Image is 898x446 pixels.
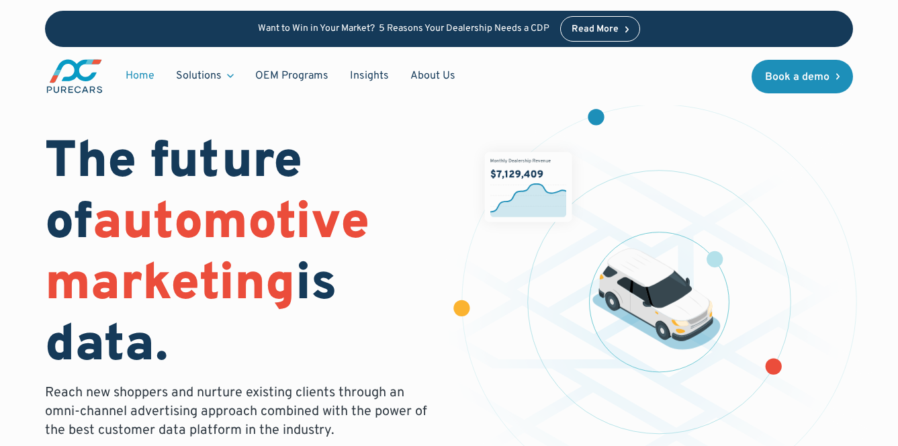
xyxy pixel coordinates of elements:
a: About Us [400,63,466,89]
a: Read More [560,16,641,42]
img: chart showing monthly dealership revenue of $7m [484,152,572,222]
div: Read More [572,25,619,34]
div: Book a demo [765,72,829,83]
a: main [45,58,104,95]
div: Solutions [165,63,244,89]
p: Want to Win in Your Market? 5 Reasons Your Dealership Needs a CDP [258,24,549,35]
div: Solutions [176,69,222,83]
a: Book a demo [752,60,854,93]
img: illustration of a vehicle [592,249,721,350]
a: OEM Programs [244,63,339,89]
h1: The future of is data. [45,133,433,378]
span: automotive marketing [45,192,369,318]
img: purecars logo [45,58,104,95]
p: Reach new shoppers and nurture existing clients through an omni-channel advertising approach comb... [45,384,433,440]
a: Insights [339,63,400,89]
a: Home [115,63,165,89]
